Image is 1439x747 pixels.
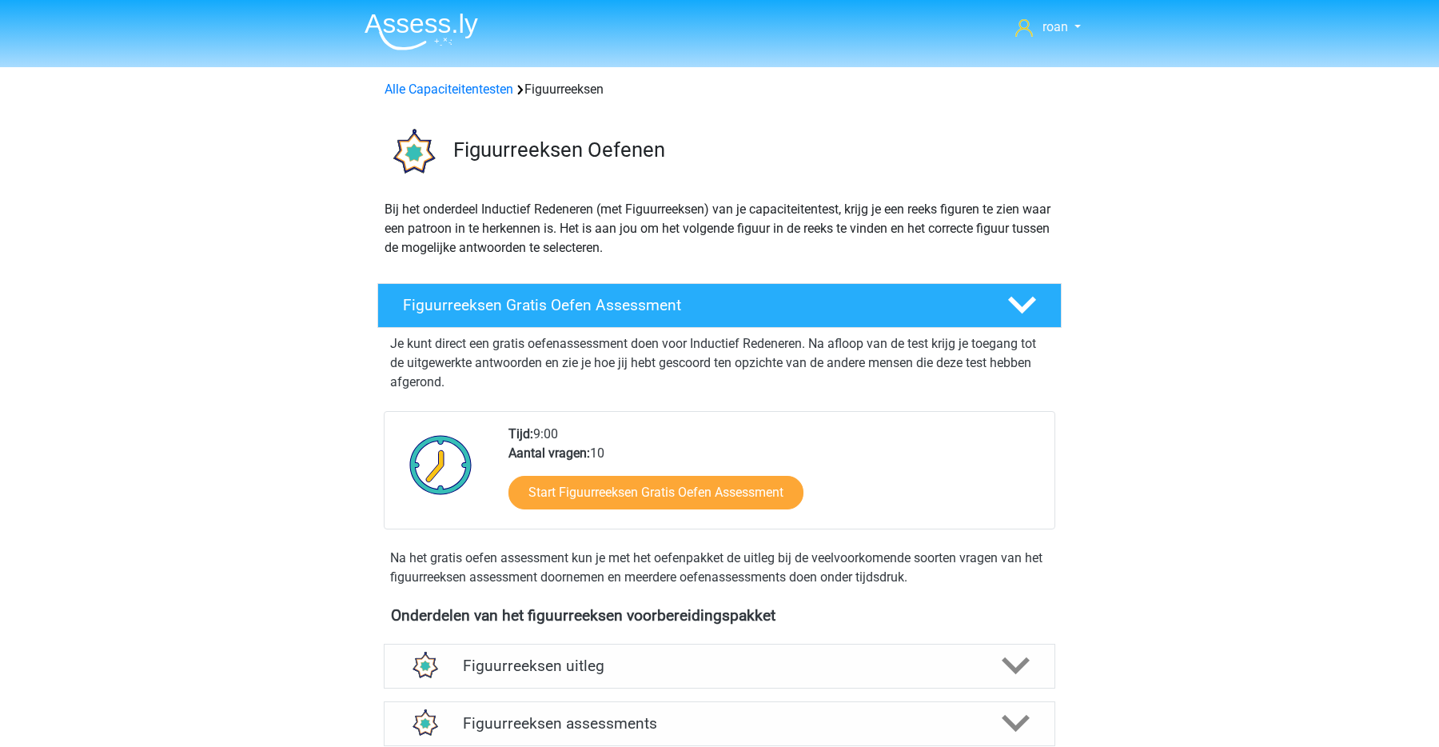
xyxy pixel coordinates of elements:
[378,80,1061,99] div: Figuurreeksen
[384,549,1055,587] div: Na het gratis oefen assessment kun je met het oefenpakket de uitleg bij de veelvoorkomende soorte...
[378,118,446,186] img: figuurreeksen
[463,657,976,675] h4: Figuurreeksen uitleg
[496,425,1054,529] div: 9:00 10
[453,138,1049,162] h3: Figuurreeksen Oefenen
[390,334,1049,392] p: Je kunt direct een gratis oefenassessment doen voor Inductief Redeneren. Na afloop van de test kr...
[404,703,444,744] img: figuurreeksen assessments
[1042,19,1068,34] span: roan
[377,644,1062,689] a: uitleg Figuurreeksen uitleg
[403,296,982,314] h4: Figuurreeksen Gratis Oefen Assessment
[404,645,444,686] img: figuurreeksen uitleg
[508,476,803,509] a: Start Figuurreeksen Gratis Oefen Assessment
[365,13,478,50] img: Assessly
[508,445,590,461] b: Aantal vragen:
[391,606,1048,625] h4: Onderdelen van het figuurreeksen voorbereidingspakket
[385,200,1054,258] p: Bij het onderdeel Inductief Redeneren (met Figuurreeksen) van je capaciteitentest, krijg je een r...
[508,426,533,441] b: Tijd:
[1009,18,1087,37] a: roan
[377,701,1062,746] a: assessments Figuurreeksen assessments
[463,714,976,733] h4: Figuurreeksen assessments
[401,425,481,505] img: Klok
[371,283,1068,328] a: Figuurreeksen Gratis Oefen Assessment
[385,82,513,97] a: Alle Capaciteitentesten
